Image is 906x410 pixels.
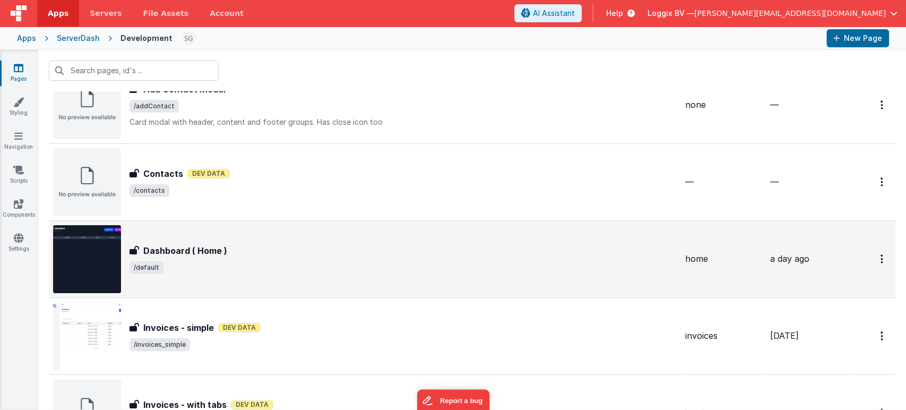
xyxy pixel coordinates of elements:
[770,176,779,187] span: —
[685,330,762,342] div: invoices
[130,261,163,274] span: /default
[130,117,677,127] p: Card modal with header, content and footer groups. Has close icon too
[874,171,891,193] button: Options
[143,8,189,19] span: File Assets
[57,33,100,44] div: ServerDash
[90,8,122,19] span: Servers
[826,29,889,47] button: New Page
[533,8,575,19] span: AI Assistant
[231,400,273,409] span: Dev Data
[17,33,36,44] div: Apps
[130,100,179,113] span: /addContact
[48,8,68,19] span: Apps
[187,169,230,178] span: Dev Data
[648,8,694,19] span: Loggix BV —
[143,244,227,257] h3: Dashboard ( Home )
[874,325,891,347] button: Options
[770,330,799,341] span: [DATE]
[694,8,886,19] span: [PERSON_NAME][EMAIL_ADDRESS][DOMAIN_NAME]
[685,253,762,265] div: home
[685,99,762,111] div: none
[182,31,196,46] img: 497ae24fd84173162a2d7363e3b2f127
[874,94,891,116] button: Options
[143,167,183,180] h3: Contacts
[648,8,898,19] button: Loggix BV — [PERSON_NAME][EMAIL_ADDRESS][DOMAIN_NAME]
[49,61,219,81] input: Search pages, id's ...
[606,8,623,19] span: Help
[770,253,809,264] span: a day ago
[130,184,169,197] span: /contacts
[685,176,694,187] span: —
[514,4,582,22] button: AI Assistant
[120,33,172,44] div: Development
[218,323,261,332] span: Dev Data
[874,248,891,270] button: Options
[130,338,190,351] span: /invoices_simple
[770,99,779,110] span: —
[143,321,214,334] h3: Invoices - simple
